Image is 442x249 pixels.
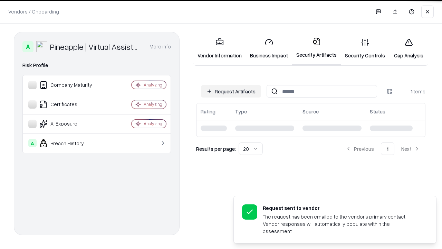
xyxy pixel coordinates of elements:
div: The request has been emailed to the vendor’s primary contact. Vendor responses will automatically... [263,213,420,235]
div: Source [302,108,319,115]
a: Security Controls [341,33,389,65]
a: Business Impact [246,33,292,65]
div: A [28,139,37,147]
div: 1 items [398,88,425,95]
div: Status [370,108,385,115]
a: Vendor Information [193,33,246,65]
div: Risk Profile [22,61,171,70]
a: Security Artifacts [292,32,341,65]
a: Gap Analysis [389,33,428,65]
div: A [22,41,33,52]
button: 1 [381,142,394,155]
div: Analyzing [144,101,162,107]
div: Request sent to vendor [263,204,420,212]
div: Certificates [28,100,111,109]
p: Vendors / Onboarding [8,8,59,15]
div: Breach History [28,139,111,147]
div: Pineapple | Virtual Assistant Agency [50,41,141,52]
div: Type [235,108,247,115]
div: AI Exposure [28,120,111,128]
img: Pineapple | Virtual Assistant Agency [36,41,47,52]
div: Analyzing [144,82,162,88]
div: Company Maturity [28,81,111,89]
button: Request Artifacts [201,85,261,98]
nav: pagination [340,142,425,155]
div: Analyzing [144,121,162,127]
p: Results per page: [196,145,236,153]
div: Rating [201,108,215,115]
button: More info [150,40,171,53]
